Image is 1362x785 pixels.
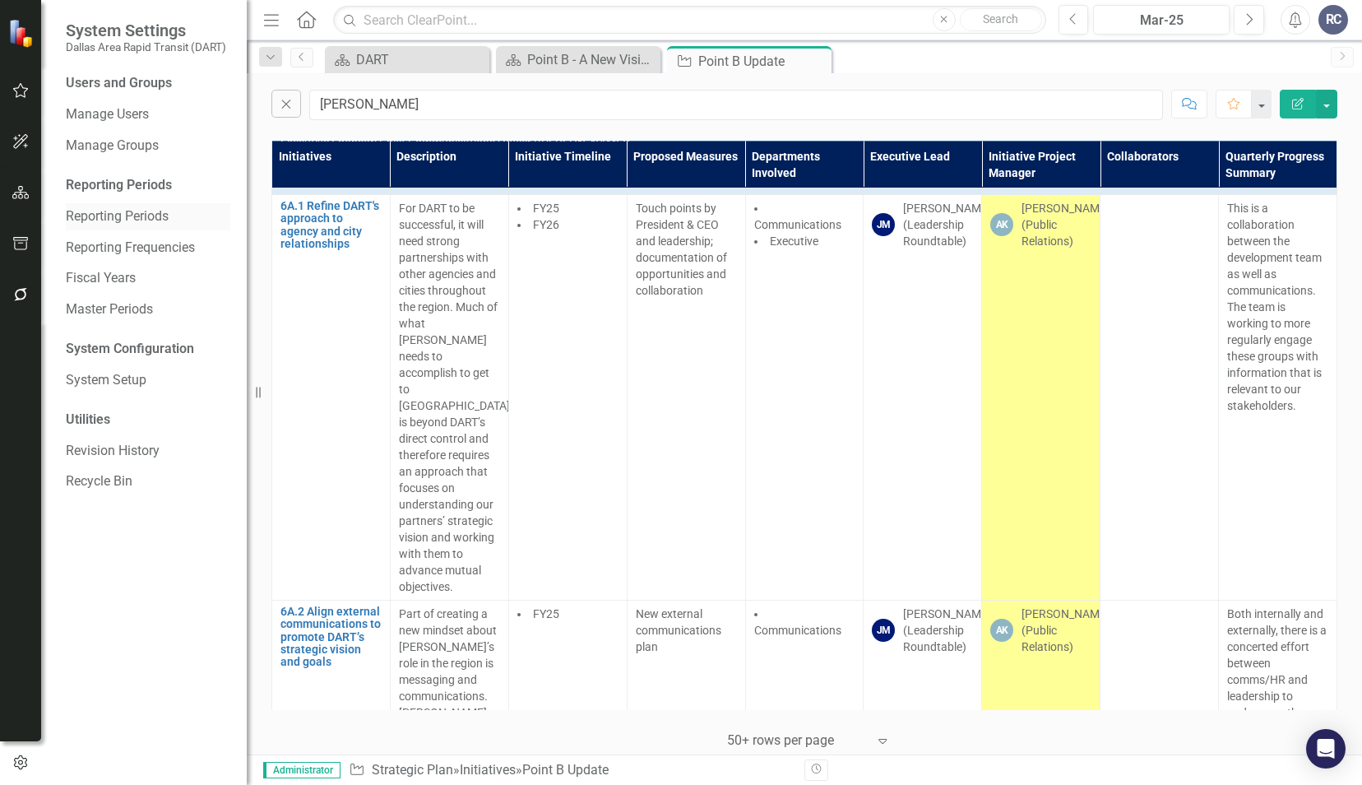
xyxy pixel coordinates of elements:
[66,371,230,390] a: System Setup
[263,762,340,778] span: Administrator
[66,472,230,491] a: Recycle Bin
[329,49,485,70] a: DART
[66,340,230,359] div: System Configuration
[864,194,982,600] td: Double-Click to Edit
[66,40,226,53] small: Dallas Area Rapid Transit (DART)
[460,762,516,778] a: Initiatives
[698,51,827,72] div: Point B Update
[66,269,230,288] a: Fiscal Years
[66,239,230,258] a: Reporting Frequencies
[349,761,792,780] div: » »
[745,194,864,600] td: Double-Click to Edit
[754,218,841,231] span: Communications
[533,202,559,215] span: FY25
[272,194,391,600] td: Double-Click to Edit Right Click for Context Menu
[333,6,1045,35] input: Search ClearPoint...
[1021,200,1110,249] div: [PERSON_NAME] (Public Relations)
[872,213,895,236] div: JM
[1219,194,1337,600] td: Double-Click to Edit
[533,218,559,231] span: FY26
[872,619,895,642] div: JM
[982,194,1100,600] td: Double-Click to Edit
[399,200,500,595] p: For DART to be successful, it will need strong partnerships with other agencies and cities throug...
[527,49,656,70] div: Point B - A New Vision for Mobility in [GEOGRAPHIC_DATA][US_STATE]
[280,606,382,669] a: 6A.2 Align external communications to promote DART’s strategic vision and goals
[990,213,1013,236] div: AK
[500,49,656,70] a: Point B - A New Vision for Mobility in [GEOGRAPHIC_DATA][US_STATE]
[372,762,453,778] a: Strategic Plan
[66,411,230,430] div: Utilities
[1093,5,1230,35] button: Mar-25
[1306,729,1346,769] div: Open Intercom Messenger
[636,202,727,297] span: Touch points by President & CEO and leadership; documentation of opportunities and collaboration
[754,624,841,637] span: Communications
[990,619,1013,642] div: AK
[627,194,745,600] td: Double-Click to Edit
[533,607,559,620] span: FY25
[1021,606,1110,655] div: [PERSON_NAME] (Public Relations)
[309,90,1163,120] input: Find in Point B Update...
[66,207,230,226] a: Reporting Periods
[903,606,991,655] div: [PERSON_NAME] (Leadership Roundtable)
[770,235,818,248] span: Executive
[390,194,508,600] td: Double-Click to Edit
[356,49,485,70] div: DART
[1099,11,1224,30] div: Mar-25
[1100,194,1219,600] td: Double-Click to Edit
[66,74,230,93] div: Users and Groups
[66,176,230,195] div: Reporting Periods
[960,8,1042,31] button: Search
[983,12,1018,26] span: Search
[66,300,230,319] a: Master Periods
[903,200,991,249] div: [PERSON_NAME] (Leadership Roundtable)
[280,200,382,251] a: 6A.1 Refine DART's approach to agency and city relationships
[636,607,721,653] span: New external communications plan
[66,137,230,156] a: Manage Groups
[1318,5,1348,35] button: RC
[1227,200,1328,414] p: This is a collaboration between the development team as well as communications. The team is worki...
[522,762,609,778] div: Point B Update
[66,442,230,461] a: Revision History
[66,105,230,124] a: Manage Users
[8,19,37,48] img: ClearPoint Strategy
[66,21,226,40] span: System Settings
[508,194,627,600] td: Double-Click to Edit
